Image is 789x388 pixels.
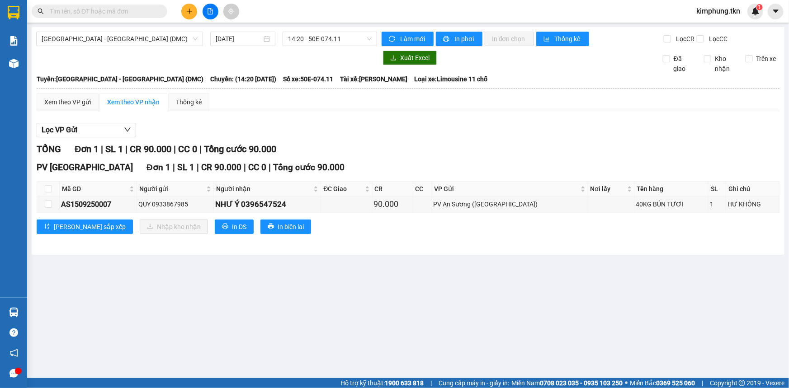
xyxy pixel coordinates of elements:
span: Lọc CR [672,34,696,44]
span: | [199,144,202,154]
div: Xem theo VP gửi [44,97,91,107]
li: Hotline: 1900 8153 [85,33,378,45]
span: Tổng cước 90.000 [204,144,276,154]
img: icon-new-feature [751,7,760,15]
div: 90.000 [374,198,411,210]
span: ĐC Giao [323,184,363,194]
span: Lọc VP Gửi [42,124,77,136]
button: Lọc VP Gửi [37,123,136,137]
span: Đã giao [670,54,697,74]
span: Mã GD [62,184,128,194]
div: Thống kê [176,97,202,107]
span: | [430,378,432,388]
span: ⚪️ [625,381,628,385]
input: Tìm tên, số ĐT hoặc mã đơn [50,6,156,16]
span: download [390,55,397,62]
span: Chuyến: (14:20 [DATE]) [210,74,276,84]
span: copyright [739,380,745,386]
span: Làm mới [400,34,426,44]
th: Tên hàng [635,182,709,196]
strong: 1900 633 818 [385,379,424,387]
button: sort-ascending[PERSON_NAME] sắp xếp [37,220,133,234]
span: printer [443,36,451,43]
span: caret-down [772,7,780,15]
th: CR [373,182,413,196]
span: CR 90.000 [130,144,171,154]
span: In DS [232,222,246,232]
span: Miền Bắc [630,378,695,388]
span: plus [186,8,193,14]
td: AS1509250007 [60,196,137,212]
span: kimphung.tkn [689,5,747,17]
div: QUY 0933867985 [138,199,212,209]
li: [STREET_ADDRESS][PERSON_NAME]. [GEOGRAPHIC_DATA], Tỉnh [GEOGRAPHIC_DATA] [85,22,378,33]
strong: 0708 023 035 - 0935 103 250 [540,379,623,387]
span: Người gửi [139,184,204,194]
span: notification [9,349,18,357]
button: downloadXuất Excel [383,51,437,65]
span: printer [222,223,228,230]
span: Tài xế: [PERSON_NAME] [340,74,407,84]
img: warehouse-icon [9,59,19,68]
span: CR 90.000 [201,162,241,173]
span: | [197,162,199,173]
b: GỬI : PV [GEOGRAPHIC_DATA] [11,65,135,96]
span: Sài Gòn - Tây Ninh (DMC) [42,32,198,46]
span: sync [389,36,397,43]
img: logo-vxr [8,6,19,19]
th: Ghi chú [726,182,779,196]
span: file-add [207,8,213,14]
button: printerIn biên lai [260,220,311,234]
strong: 0369 525 060 [656,379,695,387]
button: downloadNhập kho nhận [140,220,208,234]
span: SL 1 [177,162,194,173]
span: In phơi [454,34,475,44]
span: Tổng cước 90.000 [273,162,345,173]
div: 40KG BÚN TƯƠI [636,199,707,209]
span: bar-chart [543,36,551,43]
span: Trên xe [753,54,780,64]
span: Đơn 1 [75,144,99,154]
span: Xuất Excel [400,53,430,63]
sup: 1 [756,4,763,10]
div: NHƯ Ý 0396547524 [215,198,320,210]
span: CC 0 [178,144,197,154]
span: CC 0 [248,162,266,173]
span: message [9,369,18,378]
button: caret-down [768,4,784,19]
span: Nơi lấy [591,184,625,194]
span: | [702,378,703,388]
button: printerIn phơi [436,32,482,46]
div: PV An Sương ([GEOGRAPHIC_DATA]) [434,199,586,209]
span: 14:20 - 50E-074.11 [288,32,372,46]
td: PV An Sương (Hàng Hóa) [432,196,588,212]
span: aim [228,8,234,14]
span: [PERSON_NAME] sắp xếp [54,222,126,232]
span: Số xe: 50E-074.11 [283,74,333,84]
span: Lọc CC [705,34,729,44]
img: logo.jpg [11,11,57,56]
span: Kho nhận [711,54,738,74]
span: | [244,162,246,173]
b: Tuyến: [GEOGRAPHIC_DATA] - [GEOGRAPHIC_DATA] (DMC) [37,75,203,83]
input: 15/09/2025 [216,34,262,44]
span: In biên lai [278,222,304,232]
span: Cung cấp máy in - giấy in: [439,378,509,388]
th: SL [709,182,726,196]
div: HƯ KHÔNG [728,199,777,209]
span: | [174,144,176,154]
span: Người nhận [216,184,312,194]
button: printerIn DS [215,220,254,234]
span: down [124,126,131,133]
span: VP Gửi [435,184,579,194]
th: CC [413,182,432,196]
span: search [38,8,44,14]
button: aim [223,4,239,19]
span: Hỗ trợ kỹ thuật: [340,378,424,388]
div: 1 [710,199,724,209]
span: Miền Nam [511,378,623,388]
img: warehouse-icon [9,308,19,317]
button: bar-chartThống kê [536,32,589,46]
img: solution-icon [9,36,19,46]
button: syncLàm mới [382,32,434,46]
